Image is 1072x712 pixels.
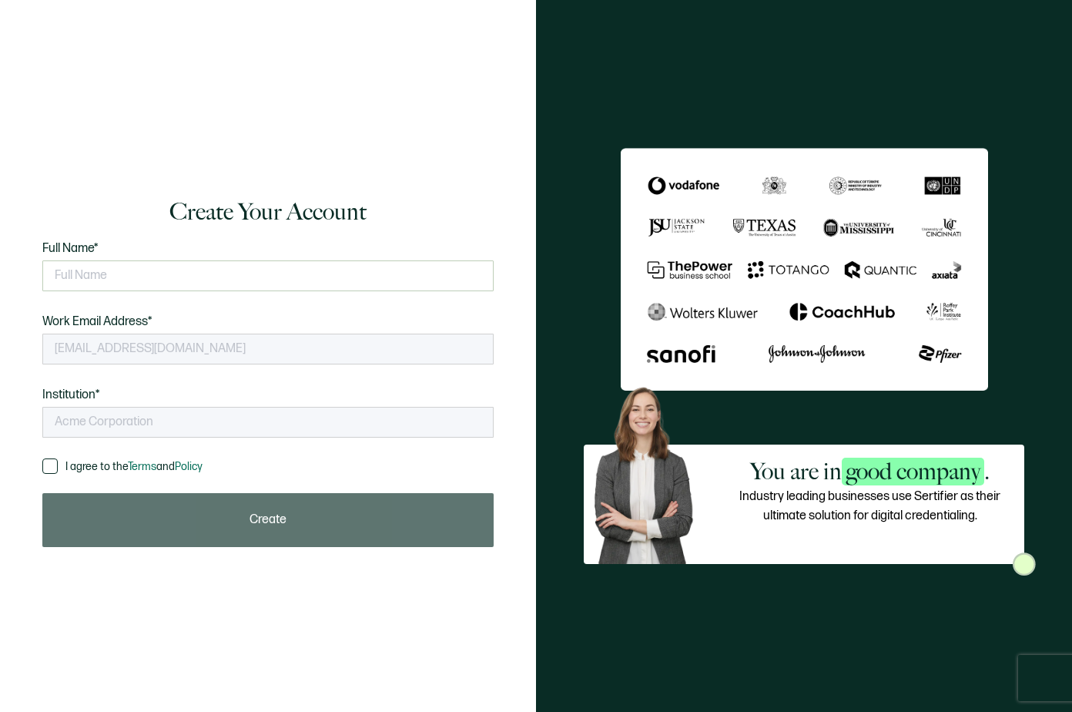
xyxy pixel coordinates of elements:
img: Sertifier Login - You are in <span class="strong-h">good company</span>. [621,148,988,391]
h2: You are in . [750,456,990,487]
span: Work Email Address* [42,312,152,331]
a: Policy [175,460,203,473]
span: Institution* [42,388,100,402]
input: Acme Corporation [42,407,494,438]
span: Create [250,514,286,526]
p: Industry leading businesses use Sertifier as their ultimate solution for digital credentialing. [728,487,1013,526]
input: Enter your work email address [42,334,494,364]
span: Full Name* [42,241,99,256]
img: Sertifier Login [1013,552,1036,576]
input: Full Name [42,260,494,291]
a: Terms [128,460,156,473]
img: Sertifier Login - You are in <span class="strong-h">good company</span>. Hero [584,378,716,564]
button: Create [42,493,494,547]
span: I agree to the and [65,460,203,473]
h1: Create Your Account [169,196,367,227]
span: good company [842,458,984,485]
